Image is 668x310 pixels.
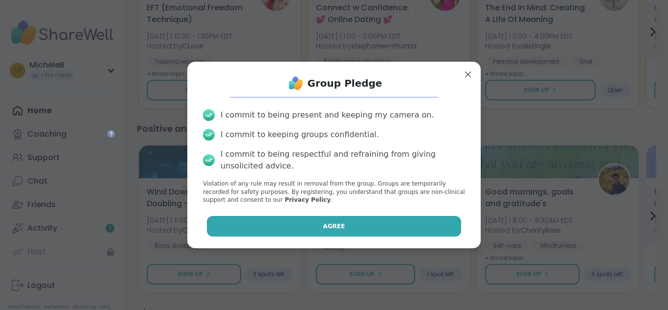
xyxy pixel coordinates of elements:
[323,222,345,231] span: Agree
[286,73,306,93] img: ShareWell Logo
[203,180,465,204] p: Violation of any rule may result in removal from the group. Groups are temporarily recorded for s...
[207,216,462,237] button: Agree
[308,76,382,90] h1: Group Pledge
[221,148,465,172] div: I commit to being respectful and refraining from giving unsolicited advice.
[285,196,331,203] a: Privacy Policy
[221,109,434,121] div: I commit to being present and keeping my camera on.
[107,130,115,138] iframe: Spotlight
[221,129,379,141] div: I commit to keeping groups confidential.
